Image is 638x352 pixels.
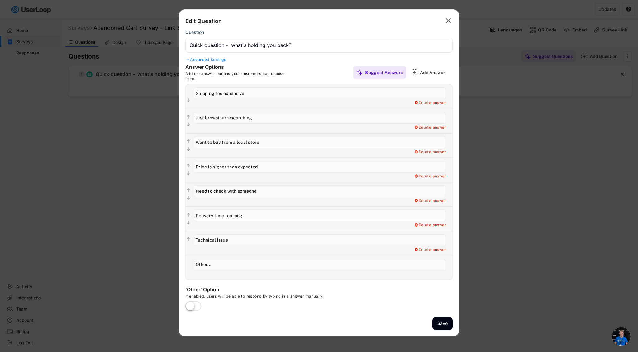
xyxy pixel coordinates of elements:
button:  [186,138,191,145]
input: Want to buy from a local store [194,137,446,148]
img: AddMajor.svg [411,69,418,76]
div: Add Answer [420,70,451,75]
text:  [187,98,190,103]
input: Price is higher than expected [194,161,446,172]
button:  [186,187,191,194]
button:  [186,236,191,242]
input: Type your question here... [185,38,453,53]
button:  [186,195,191,201]
button: Save [432,317,453,330]
button:  [186,171,191,177]
text:  [187,139,190,144]
div: Suggest Answers [365,70,403,75]
div: Delete answer [414,174,446,179]
text:  [187,220,190,225]
text:  [187,195,190,201]
input: Delivery time too long [194,210,446,221]
text:  [187,237,190,242]
text:  [187,163,190,169]
button:  [186,114,191,120]
input: Just browsing/researching [194,112,446,124]
button:  [444,16,453,26]
div: Delete answer [414,199,446,204]
button:  [186,220,191,226]
div: Advanced Settings [185,57,453,62]
button:  [186,163,191,169]
div: Delete answer [414,125,446,130]
button:  [186,97,191,104]
div: If enabled, users will be able to respond by typing in a answer manually. [185,294,372,301]
div: Delete answer [414,247,446,252]
button:  [186,212,191,218]
text:  [187,212,190,218]
div: Edit Question [185,17,222,25]
input: Shipping too expensive [194,87,446,99]
text:  [187,171,190,176]
div: Answer Options [185,64,279,71]
div: Question [185,30,204,35]
div: Delete answer [414,150,446,155]
input: Technical issue [194,234,446,246]
a: Open chat [612,327,631,346]
text:  [187,122,190,127]
div: Add the answer options your customers can choose from. [185,71,294,81]
text:  [187,188,190,193]
div: 'Other' Option [185,286,310,294]
button:  [186,122,191,128]
text:  [187,147,190,152]
div: Delete answer [414,101,446,106]
text:  [187,114,190,120]
input: Other... [194,259,446,270]
div: Delete answer [414,223,446,228]
button:  [186,146,191,153]
input: Need to check with someone [194,185,446,197]
img: MagicMajor%20%28Purple%29.svg [356,69,363,76]
text:  [446,16,451,25]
